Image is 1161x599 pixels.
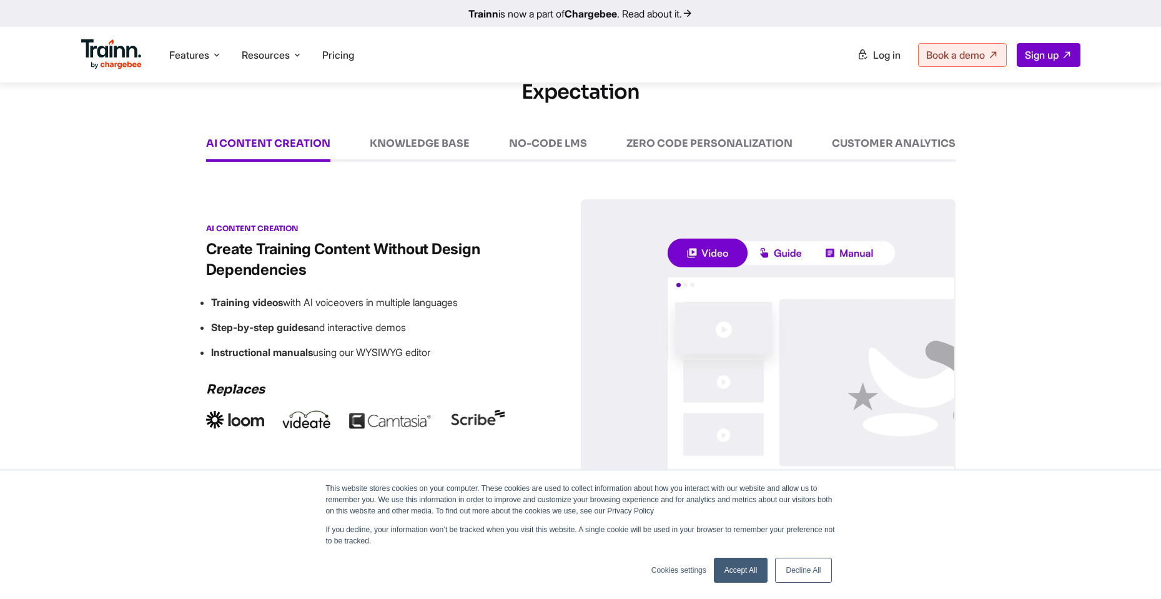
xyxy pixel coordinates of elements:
a: Sign up [1017,43,1080,67]
b: Chargebee [565,7,617,20]
a: Pricing [322,49,354,61]
div: AI CONTENT CREATION [206,138,330,162]
b: Trainn [468,7,498,20]
span: Book a demo [926,49,985,61]
img: Content creation | customer education software [279,410,335,430]
div: NO-CODE LMS [509,138,587,162]
div: KNOWLEDGE BASE [370,138,470,162]
p: If you decline, your information won’t be tracked when you visit this website. A single cookie wi... [326,524,836,547]
li: and interactive demos [211,320,506,335]
a: Accept All [714,558,768,583]
h3: Create Training Content Without Design Dependencies [206,239,506,280]
img: Content creation | customer education software [349,410,432,430]
a: Book a demo [918,43,1007,67]
img: Content creation | customer education software [206,411,264,428]
img: Content creation | customer education software [581,199,956,574]
li: with AI voiceovers in multiple languages [211,295,506,310]
h4: Replaces [206,380,506,400]
img: Trainn Logo [81,39,142,69]
b: Training videos [211,296,283,309]
div: ZERO CODE PERSONALIZATION [626,138,793,162]
span: Log in [873,49,901,61]
b: Step-by-step guides [211,321,309,334]
span: AI Content Creation [206,224,299,233]
div: CUSTOMER ANALYTICS [832,138,956,162]
span: Resources [242,48,290,62]
span: Sign up [1025,49,1059,61]
span: Features [169,48,209,62]
b: Instructional manuals [211,346,313,359]
p: This website stores cookies on your computer. These cookies are used to collect information about... [326,483,836,517]
a: Decline All [775,558,831,583]
a: Log in [849,44,908,66]
a: Cookies settings [651,565,706,576]
li: using our WYSIWYG editor [211,345,506,360]
img: Content creation | customer education software [447,410,504,430]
